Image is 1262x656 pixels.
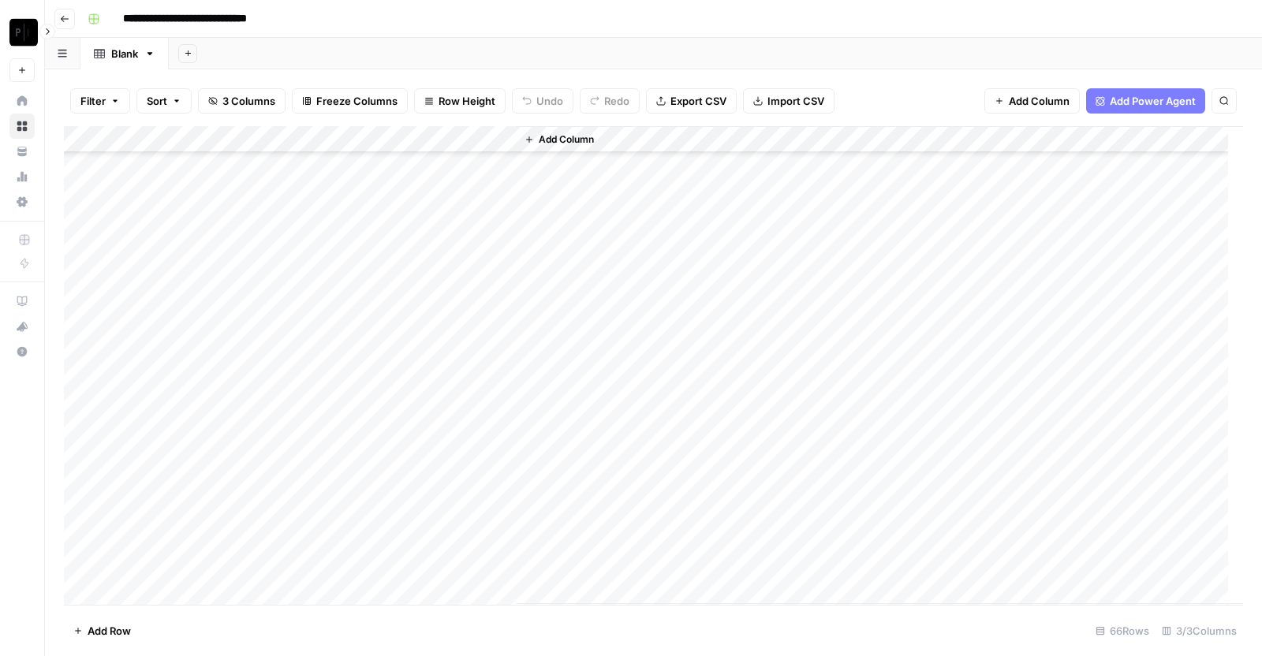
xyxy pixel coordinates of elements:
[88,623,131,639] span: Add Row
[512,88,573,114] button: Undo
[1086,88,1205,114] button: Add Power Agent
[767,93,824,109] span: Import CSV
[670,93,726,109] span: Export CSV
[111,46,138,61] div: Blank
[10,315,34,338] div: What's new?
[292,88,408,114] button: Freeze Columns
[1009,93,1070,109] span: Add Column
[70,88,130,114] button: Filter
[9,289,35,314] a: AirOps Academy
[9,189,35,214] a: Settings
[316,93,398,109] span: Freeze Columns
[64,618,140,643] button: Add Row
[9,88,35,114] a: Home
[1089,618,1156,643] div: 66 Rows
[536,93,563,109] span: Undo
[604,93,629,109] span: Redo
[9,13,35,52] button: Workspace: Paragon Intel - Bill / Ty / Colby R&D
[9,339,35,364] button: Help + Support
[80,93,106,109] span: Filter
[1110,93,1196,109] span: Add Power Agent
[518,129,600,150] button: Add Column
[136,88,192,114] button: Sort
[9,139,35,164] a: Your Data
[80,38,169,69] a: Blank
[222,93,275,109] span: 3 Columns
[198,88,286,114] button: 3 Columns
[9,164,35,189] a: Usage
[984,88,1080,114] button: Add Column
[147,93,167,109] span: Sort
[1156,618,1243,643] div: 3/3 Columns
[414,88,506,114] button: Row Height
[743,88,834,114] button: Import CSV
[439,93,495,109] span: Row Height
[580,88,640,114] button: Redo
[539,132,594,147] span: Add Column
[646,88,737,114] button: Export CSV
[9,18,38,47] img: Paragon Intel - Bill / Ty / Colby R&D Logo
[9,314,35,339] button: What's new?
[9,114,35,139] a: Browse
